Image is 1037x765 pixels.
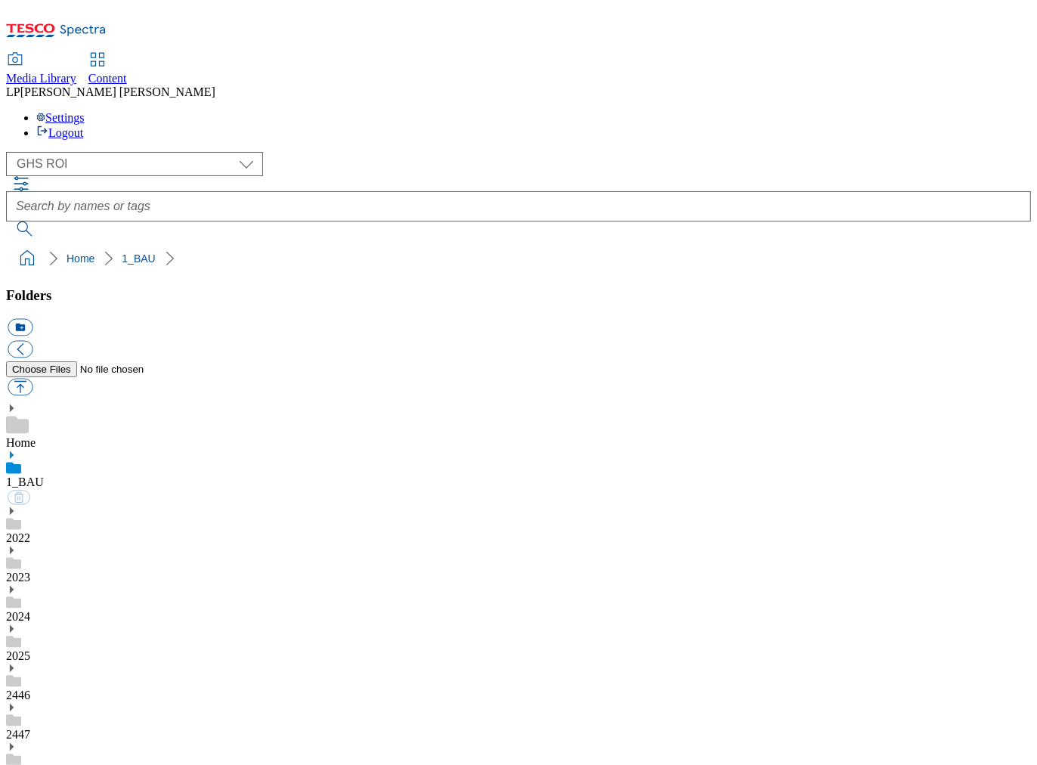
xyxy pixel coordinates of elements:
a: 2446 [6,689,30,702]
input: Search by names or tags [6,191,1031,221]
a: Settings [36,111,85,124]
span: Content [88,72,127,85]
a: 1_BAU [122,252,155,265]
a: 2022 [6,531,30,544]
a: 2447 [6,728,30,741]
span: LP [6,85,20,98]
a: 1_BAU [6,475,44,488]
span: [PERSON_NAME] [PERSON_NAME] [20,85,215,98]
a: Content [88,54,127,85]
a: home [15,246,39,271]
a: 2025 [6,649,30,662]
h3: Folders [6,287,1031,304]
a: Home [6,436,36,449]
a: Logout [36,126,83,139]
a: 2024 [6,610,30,623]
span: Media Library [6,72,76,85]
a: 2023 [6,571,30,584]
a: Media Library [6,54,76,85]
a: Home [67,252,94,265]
nav: breadcrumb [6,244,1031,273]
